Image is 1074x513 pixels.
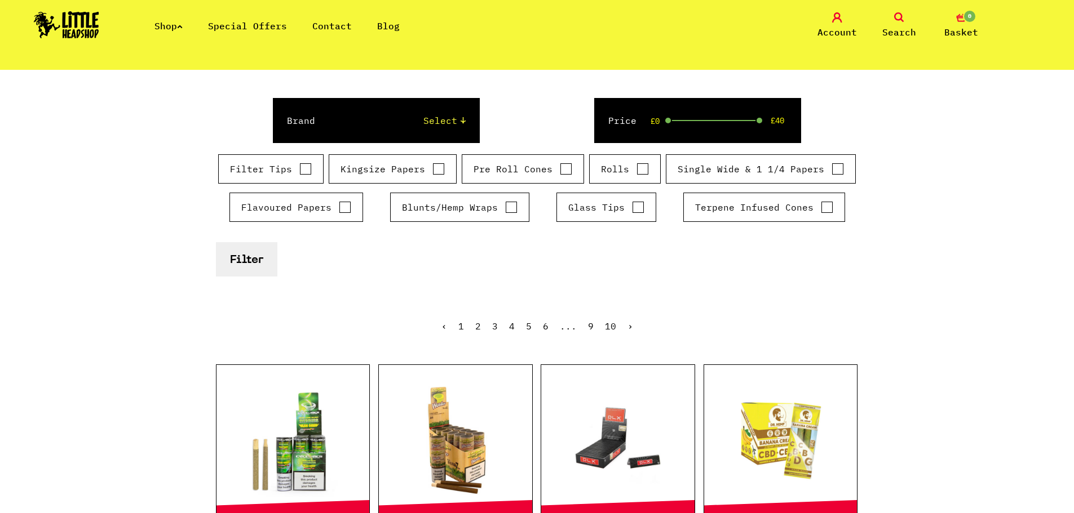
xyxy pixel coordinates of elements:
span: £0 [651,117,660,126]
button: Filter [216,242,277,276]
a: 1 [458,320,464,332]
a: Search [871,12,927,39]
label: Glass Tips [568,200,644,214]
a: Shop [154,20,183,32]
a: 5 [526,320,532,332]
a: Contact [312,20,352,32]
a: 4 [509,320,515,332]
span: 0 [963,10,976,23]
label: Price [608,114,637,127]
a: 10 [605,320,616,332]
a: 6 [543,320,549,332]
label: Single Wide & 1 1/4 Papers [678,162,844,176]
a: 9 [588,320,594,332]
label: Terpene Infused Cones [695,200,833,214]
a: 3 [492,320,498,332]
span: £40 [771,116,784,125]
span: Account [817,25,857,39]
label: Blunts/Hemp Wraps [402,200,518,214]
span: Search [882,25,916,39]
a: « Previous [441,320,447,332]
label: Flavoured Papers [241,200,351,214]
img: Little Head Shop Logo [34,11,99,38]
span: ... [560,320,577,332]
label: Brand [287,114,315,127]
a: Blog [377,20,400,32]
span: Basket [944,25,978,39]
span: 2 [475,320,481,332]
label: Filter Tips [230,162,312,176]
a: Next » [627,320,633,332]
a: Special Offers [208,20,287,32]
label: Rolls [601,162,649,176]
label: Kingsize Papers [341,162,445,176]
label: Pre Roll Cones [474,162,572,176]
a: 0 Basket [933,12,989,39]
